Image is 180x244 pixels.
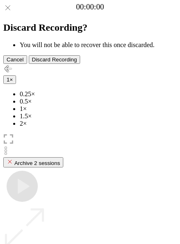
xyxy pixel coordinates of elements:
li: 1× [20,105,177,113]
li: 0.25× [20,90,177,98]
button: Archive 2 sessions [3,157,63,167]
span: 1 [7,77,9,83]
button: Cancel [3,55,27,64]
li: 0.5× [20,98,177,105]
a: 00:00:00 [76,2,104,11]
button: Discard Recording [29,55,81,64]
button: 1× [3,75,16,84]
li: You will not be able to recover this once discarded. [20,41,177,49]
div: Archive 2 sessions [7,158,60,166]
li: 2× [20,120,177,127]
h2: Discard Recording? [3,22,177,33]
li: 1.5× [20,113,177,120]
